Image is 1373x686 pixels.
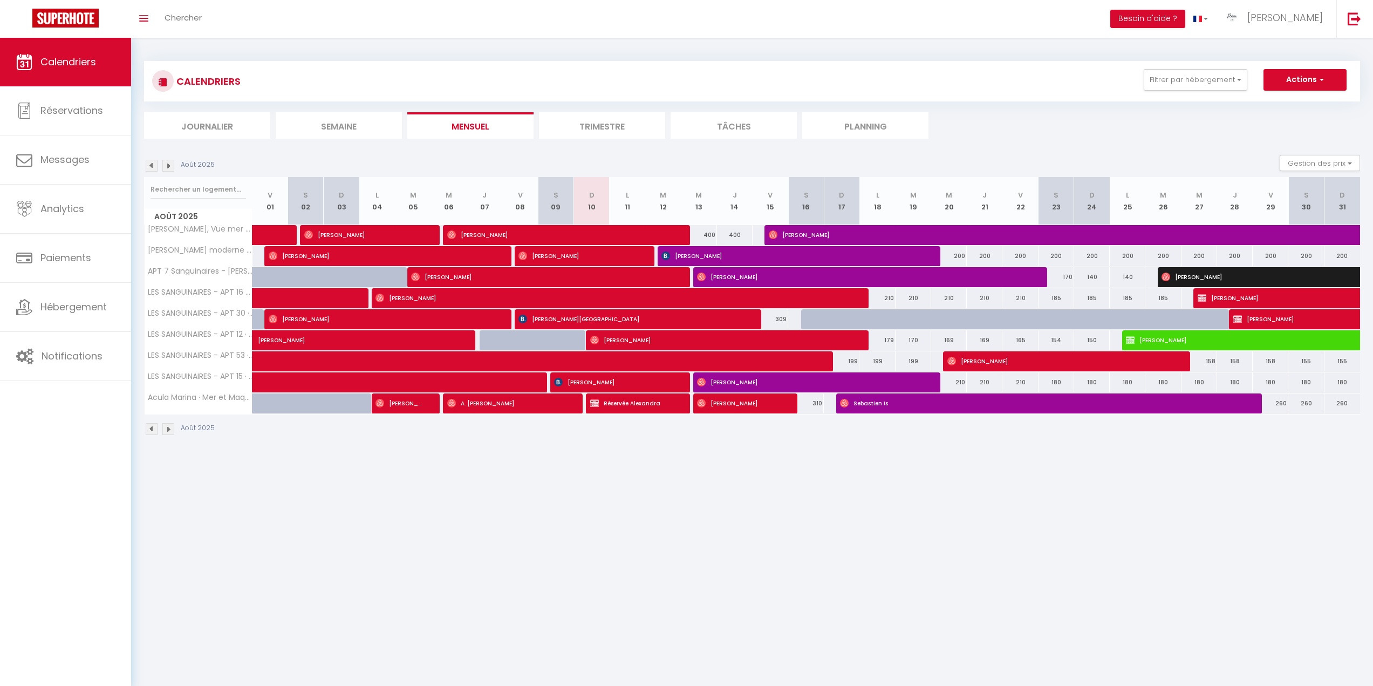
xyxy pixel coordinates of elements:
[967,372,1002,392] div: 210
[1304,190,1309,200] abbr: S
[1324,351,1360,371] div: 155
[146,393,254,402] span: Acula Marina · Mer et Maquis Corse
[753,177,788,225] th: 15
[1247,11,1323,24] span: [PERSON_NAME]
[276,112,402,139] li: Semaine
[931,372,967,392] div: 210
[931,177,967,225] th: 20
[554,372,673,392] span: [PERSON_NAME]
[324,177,359,225] th: 03
[1280,155,1360,171] button: Gestion des prix
[1181,246,1217,266] div: 200
[1324,393,1360,413] div: 260
[661,246,923,266] span: [PERSON_NAME]
[946,190,952,200] abbr: M
[554,190,558,200] abbr: S
[1054,190,1058,200] abbr: S
[967,246,1002,266] div: 200
[447,393,566,413] span: A. [PERSON_NAME]
[859,351,895,371] div: 199
[1181,177,1217,225] th: 27
[896,351,931,371] div: 199
[967,288,1002,308] div: 210
[1074,288,1110,308] div: 185
[518,190,523,200] abbr: V
[681,177,716,225] th: 13
[181,160,215,170] p: Août 2025
[1233,190,1237,200] abbr: J
[1039,288,1074,308] div: 185
[824,177,859,225] th: 17
[1110,267,1145,287] div: 140
[1039,267,1074,287] div: 170
[146,225,254,233] span: [PERSON_NAME], Vue mer & détente : villa élégante avec [PERSON_NAME]
[146,309,254,317] span: LES SANGUINAIRES - APT 30 · Confort & Sérénité – 2 Chambres, Piscine & Plage
[1039,372,1074,392] div: 180
[40,202,84,215] span: Analytics
[697,267,1029,287] span: [PERSON_NAME]
[788,177,824,225] th: 16
[967,177,1002,225] th: 21
[502,177,538,225] th: 08
[876,190,879,200] abbr: L
[518,246,637,266] span: [PERSON_NAME]
[145,209,252,225] span: Août 2025
[931,288,967,308] div: 210
[802,112,928,139] li: Planning
[1144,69,1247,91] button: Filtrer par hébergement
[910,190,917,200] abbr: M
[304,225,423,245] span: [PERSON_NAME]
[146,246,254,254] span: [PERSON_NAME] moderne 2 chambres à proximité de la mer
[538,177,573,225] th: 09
[859,330,895,350] div: 179
[1288,372,1324,392] div: 180
[181,423,215,433] p: Août 2025
[1181,351,1217,371] div: 158
[1268,190,1273,200] abbr: V
[590,330,851,350] span: [PERSON_NAME]
[339,190,344,200] abbr: D
[1145,288,1181,308] div: 185
[40,251,91,264] span: Paiements
[1217,372,1253,392] div: 180
[269,246,494,266] span: [PERSON_NAME]
[967,330,1002,350] div: 169
[1324,372,1360,392] div: 180
[40,55,96,69] span: Calendriers
[1288,177,1324,225] th: 30
[1288,393,1324,413] div: 260
[695,190,702,200] abbr: M
[717,177,753,225] th: 14
[896,330,931,350] div: 170
[151,180,246,199] input: Rechercher un logement...
[174,69,241,93] h3: CALENDRIERS
[1181,372,1217,392] div: 180
[681,225,716,245] div: 400
[1039,330,1074,350] div: 154
[146,351,254,359] span: LES SANGUINAIRES - APT 53 · T2 Cosy Grande Terrasse – Piscine & Plage à 100m
[1002,177,1038,225] th: 22
[258,324,407,345] span: [PERSON_NAME]
[288,177,324,225] th: 02
[769,225,1215,245] span: [PERSON_NAME]
[931,330,967,350] div: 169
[840,393,1244,413] span: Sebastien Is
[303,190,308,200] abbr: S
[1110,372,1145,392] div: 180
[931,246,967,266] div: 200
[1110,288,1145,308] div: 185
[268,190,272,200] abbr: V
[804,190,809,200] abbr: S
[446,190,452,200] abbr: M
[1074,267,1110,287] div: 140
[1145,372,1181,392] div: 180
[467,177,502,225] th: 07
[410,190,416,200] abbr: M
[482,190,487,200] abbr: J
[768,190,773,200] abbr: V
[1263,69,1347,91] button: Actions
[42,349,103,363] span: Notifications
[1217,177,1253,225] th: 28
[518,309,744,329] span: [PERSON_NAME][GEOGRAPHIC_DATA]
[1074,372,1110,392] div: 180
